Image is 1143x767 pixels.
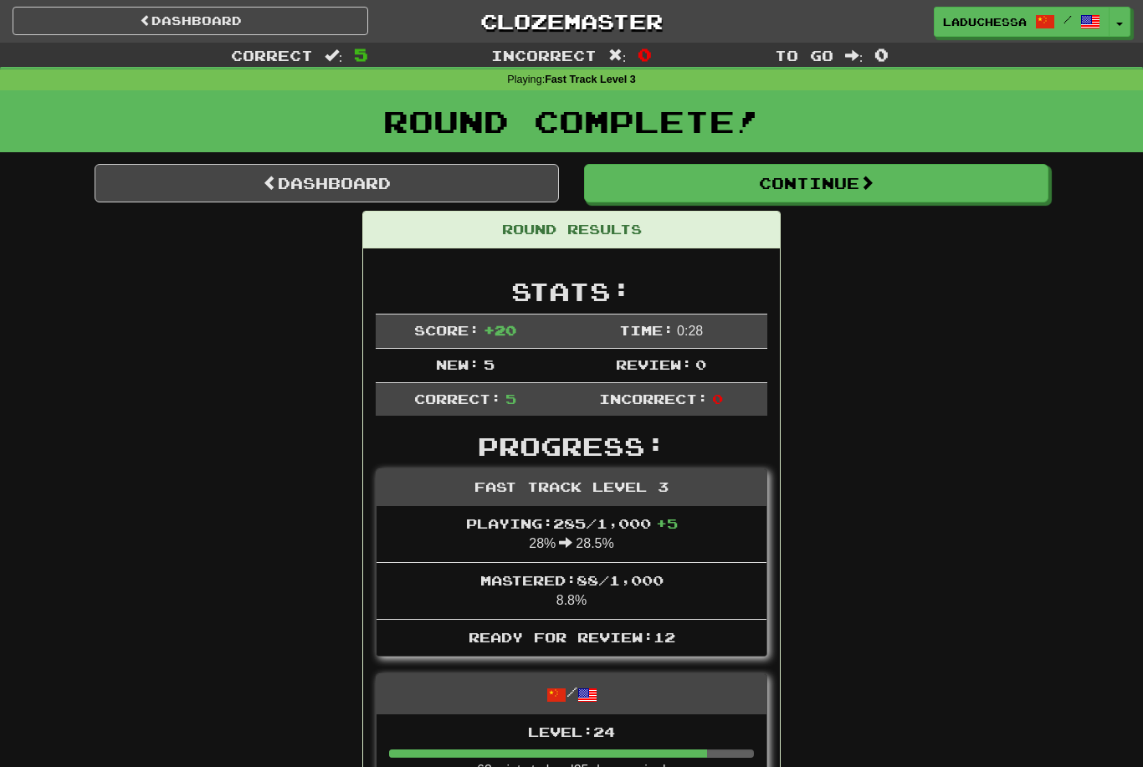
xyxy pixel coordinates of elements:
[616,356,692,372] span: Review:
[528,724,615,739] span: Level: 24
[377,469,766,506] div: Fast Track Level 3
[874,44,889,64] span: 0
[354,44,368,64] span: 5
[505,391,516,407] span: 5
[95,164,559,202] a: Dashboard
[231,47,313,64] span: Correct
[466,515,678,531] span: Playing: 285 / 1,000
[943,14,1027,29] span: laduchessa
[377,506,766,563] li: 28% 28.5%
[934,7,1110,37] a: laduchessa /
[619,322,674,338] span: Time:
[484,356,495,372] span: 5
[845,49,864,63] span: :
[325,49,343,63] span: :
[414,391,501,407] span: Correct:
[484,322,516,338] span: + 20
[376,278,767,305] h2: Stats:
[599,391,708,407] span: Incorrect:
[775,47,833,64] span: To go
[584,164,1048,202] button: Continue
[491,47,597,64] span: Incorrect
[6,105,1137,138] h1: Round Complete!
[376,432,767,460] h2: Progress:
[695,356,706,372] span: 0
[363,212,780,248] div: Round Results
[469,629,675,645] span: Ready for Review: 12
[414,322,479,338] span: Score:
[377,562,766,620] li: 8.8%
[480,572,664,588] span: Mastered: 88 / 1,000
[712,391,723,407] span: 0
[608,49,627,63] span: :
[545,74,636,85] strong: Fast Track Level 3
[638,44,652,64] span: 0
[656,515,678,531] span: + 5
[1064,13,1072,25] span: /
[436,356,479,372] span: New:
[13,7,368,35] a: Dashboard
[393,7,749,36] a: Clozemaster
[677,324,703,338] span: 0 : 28
[377,674,766,713] div: /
